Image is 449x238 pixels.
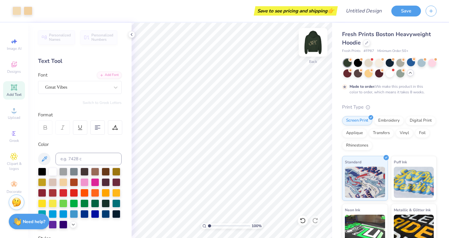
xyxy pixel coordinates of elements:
[350,84,426,95] div: We make this product in this color to order, which means it takes 8 weeks.
[369,128,394,138] div: Transfers
[38,111,122,119] div: Format
[394,167,434,198] img: Puff Ink
[91,33,113,42] span: Personalized Numbers
[345,167,385,198] img: Standard
[83,100,122,105] button: Switch to Greek Letters
[49,33,71,42] span: Personalized Names
[364,49,374,54] span: # FP87
[255,6,336,16] div: Save to see pricing and shipping
[7,46,22,51] span: Image AI
[9,138,19,143] span: Greek
[301,30,326,55] img: Back
[23,219,45,225] strong: Need help?
[345,207,360,213] span: Neon Ink
[415,128,430,138] div: Foil
[342,141,372,150] div: Rhinestones
[394,159,407,165] span: Puff Ink
[391,6,421,16] button: Save
[350,84,375,89] strong: Made to order:
[342,128,367,138] div: Applique
[342,30,431,46] span: Fresh Prints Boston Heavyweight Hoodie
[342,104,437,111] div: Print Type
[345,159,361,165] span: Standard
[7,92,22,97] span: Add Text
[252,223,262,229] span: 100 %
[38,72,47,79] label: Font
[7,189,22,194] span: Decorate
[342,116,372,125] div: Screen Print
[56,153,122,165] input: e.g. 7428 c
[342,49,360,54] span: Fresh Prints
[309,59,317,64] div: Back
[327,7,334,14] span: 👉
[38,57,122,65] div: Text Tool
[394,207,431,213] span: Metallic & Glitter Ink
[97,72,122,79] div: Add Font
[7,69,21,74] span: Designs
[406,116,436,125] div: Digital Print
[3,161,25,171] span: Clipart & logos
[38,141,122,148] div: Color
[377,49,408,54] span: Minimum Order: 50 +
[374,116,404,125] div: Embroidery
[8,115,20,120] span: Upload
[396,128,413,138] div: Vinyl
[341,5,387,17] input: Untitled Design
